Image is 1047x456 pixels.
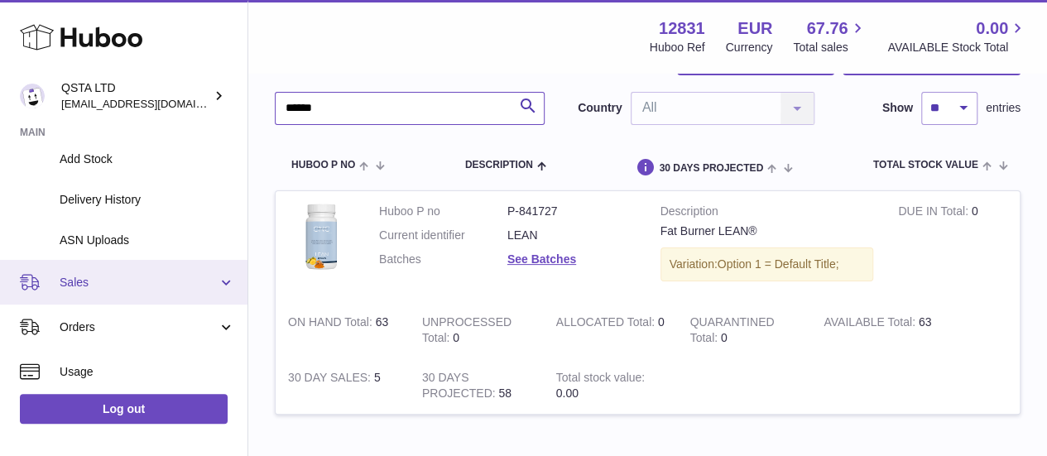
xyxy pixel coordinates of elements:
dd: LEAN [507,228,636,243]
strong: 12831 [659,17,705,40]
td: 63 [276,302,410,358]
td: 0 [886,191,1020,302]
div: Fat Burner LEAN® [660,223,874,239]
span: Add Stock [60,151,235,167]
span: entries [986,100,1021,116]
div: Huboo Ref [650,40,705,55]
strong: 30 DAYS PROJECTED [422,371,499,404]
dt: Huboo P no [379,204,507,219]
span: Description [465,160,533,170]
span: Option 1 = Default Title; [718,257,839,271]
td: 58 [410,358,544,414]
strong: Total stock value [556,371,645,388]
span: Total sales [793,40,867,55]
strong: DUE IN Total [898,204,971,222]
span: Usage [60,364,235,380]
span: Sales [60,275,218,290]
strong: AVAILABLE Total [824,315,918,333]
span: [EMAIL_ADDRESS][DOMAIN_NAME] [61,97,243,110]
dt: Current identifier [379,228,507,243]
span: Orders [60,319,218,335]
div: QSTA LTD [61,80,210,112]
a: 67.76 Total sales [793,17,867,55]
strong: Description [660,204,874,223]
span: Total stock value [873,160,978,170]
div: Variation: [660,247,874,281]
a: 0.00 AVAILABLE Stock Total [887,17,1027,55]
strong: ALLOCATED Total [556,315,658,333]
span: Huboo P no [291,160,355,170]
a: Log out [20,394,228,424]
span: 0.00 [976,17,1008,40]
span: 30 DAYS PROJECTED [659,163,763,174]
strong: QUARANTINED Total [689,315,774,348]
span: 0 [721,331,728,344]
strong: 30 DAY SALES [288,371,374,388]
span: 0.00 [556,386,579,400]
a: See Batches [507,252,576,266]
span: AVAILABLE Stock Total [887,40,1027,55]
img: internalAdmin-12831@internal.huboo.com [20,84,45,108]
strong: EUR [737,17,772,40]
img: product image [288,204,354,270]
dd: P-841727 [507,204,636,219]
label: Country [578,100,622,116]
span: 67.76 [806,17,848,40]
td: 5 [276,358,410,414]
div: Currency [726,40,773,55]
strong: UNPROCESSED Total [422,315,511,348]
span: Delivery History [60,192,235,208]
td: 63 [811,302,945,358]
strong: ON HAND Total [288,315,376,333]
td: 0 [544,302,678,358]
td: 0 [410,302,544,358]
label: Show [882,100,913,116]
span: ASN Uploads [60,233,235,248]
dt: Batches [379,252,507,267]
